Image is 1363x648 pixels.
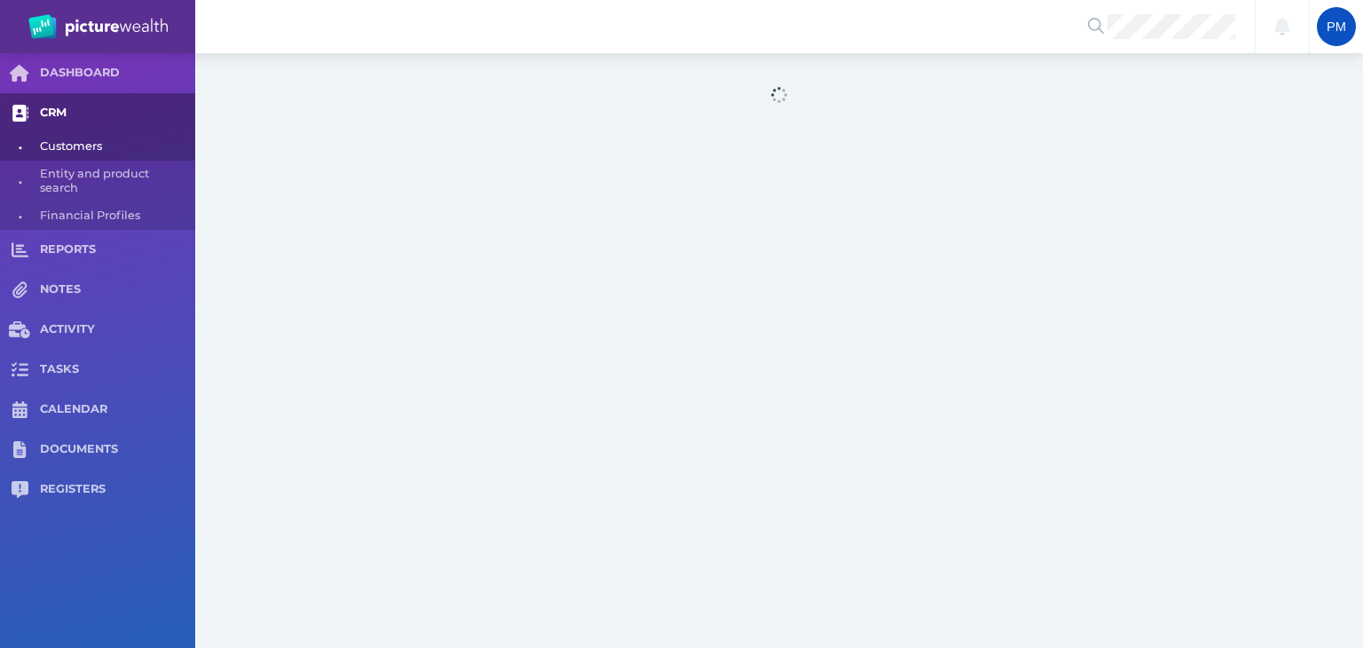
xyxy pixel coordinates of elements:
[40,482,195,497] span: REGISTERS
[1327,20,1346,34] span: PM
[40,402,195,417] span: CALENDAR
[40,161,189,202] span: Entity and product search
[40,133,189,161] span: Customers
[40,282,195,297] span: NOTES
[40,322,195,337] span: ACTIVITY
[40,362,195,377] span: TASKS
[40,442,195,457] span: DOCUMENTS
[40,242,195,257] span: REPORTS
[40,106,195,121] span: CRM
[40,202,189,230] span: Financial Profiles
[1317,7,1356,46] div: Peter McDonald
[40,66,195,81] span: DASHBOARD
[28,14,168,39] img: PW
